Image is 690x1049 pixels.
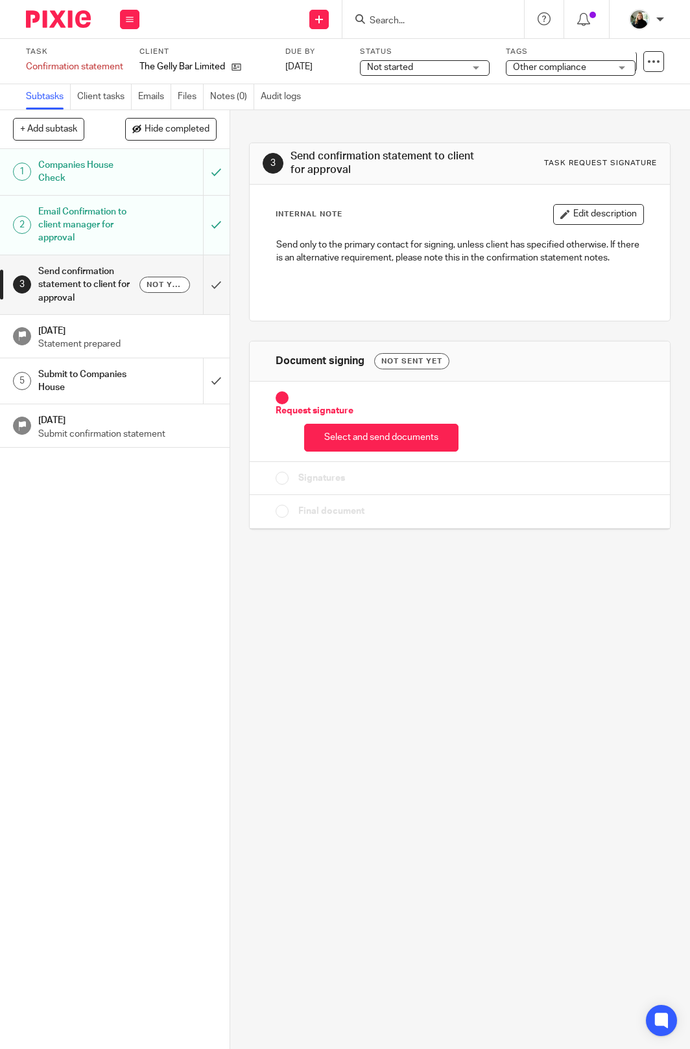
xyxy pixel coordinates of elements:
[38,365,139,398] h1: Submit to Companies House
[298,472,345,485] span: Signatures
[38,262,139,308] h1: Send confirmation statement to client for approval
[513,63,586,72] span: Other compliance
[291,150,488,178] h1: Send confirmation statement to client for approval
[368,16,485,27] input: Search
[38,428,217,441] p: Submit confirmation statement
[553,204,644,225] button: Edit description
[276,238,643,265] p: Send only to the primary contact for signing, unless client has specified otherwise. If there is ...
[145,124,209,135] span: Hide completed
[374,353,449,369] div: Not sent yet
[13,216,31,234] div: 2
[178,84,204,110] a: Files
[26,84,71,110] a: Subtasks
[360,47,490,57] label: Status
[629,9,650,30] img: %233%20-%20Judi%20-%20HeadshotPro.png
[13,275,31,294] div: 3
[26,60,123,73] div: Confirmation statement
[276,354,364,368] h1: Document signing
[276,209,342,220] p: Internal Note
[125,118,217,140] button: Hide completed
[285,47,344,57] label: Due by
[38,338,217,351] p: Statement prepared
[261,84,307,110] a: Audit logs
[263,153,283,174] div: 3
[38,156,139,189] h1: Companies House Check
[210,84,254,110] a: Notes (0)
[276,404,353,417] span: Request signature
[26,47,123,57] label: Task
[38,411,217,427] h1: [DATE]
[304,424,458,452] button: Select and send documents
[367,63,413,72] span: Not started
[544,158,657,168] div: Task request signature
[285,62,313,71] span: [DATE]
[38,202,139,248] h1: Email Confirmation to client manager for approval
[506,47,636,57] label: Tags
[298,505,364,518] span: Final document
[77,84,132,110] a: Client tasks
[13,163,31,181] div: 1
[26,10,91,28] img: Pixie
[38,321,217,338] h1: [DATE]
[147,279,183,290] span: Not yet sent
[13,118,84,140] button: + Add subtask
[138,84,171,110] a: Emails
[13,372,31,390] div: 5
[139,60,225,73] p: The Gelly Bar Limited
[139,47,269,57] label: Client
